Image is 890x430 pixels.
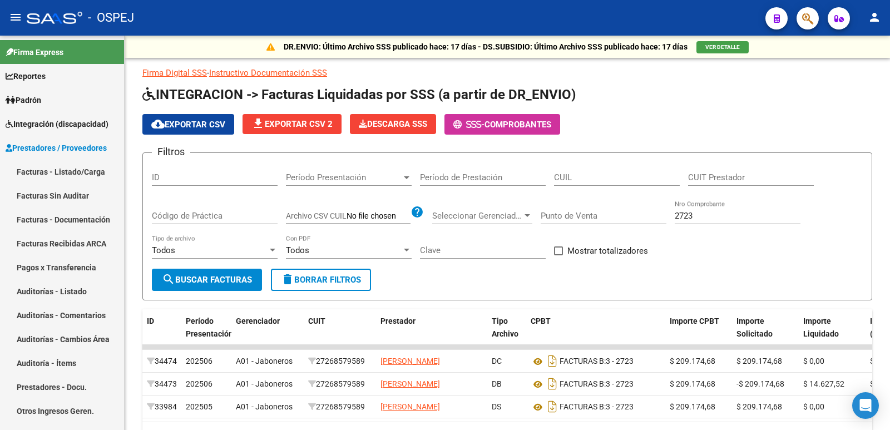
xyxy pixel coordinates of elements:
span: 202505 [186,402,212,411]
span: Prestadores / Proveedores [6,142,107,154]
span: [PERSON_NAME] [380,402,440,411]
div: 3 - 2723 [531,352,661,370]
h3: Filtros [152,144,190,160]
span: $ 209.174,68 [736,402,782,411]
div: 34473 [147,378,177,391]
span: Tipo Archivo [492,317,518,338]
div: 33984 [147,401,177,413]
span: Padrón [6,94,41,106]
button: Exportar CSV 2 [243,114,342,134]
datatable-header-cell: Período Presentación [181,309,231,358]
span: Borrar Filtros [281,275,361,285]
span: FACTURAS B: [560,380,606,389]
i: Descargar documento [545,398,560,416]
span: - [453,120,484,130]
mat-icon: file_download [251,117,265,130]
button: VER DETALLE [696,41,749,53]
span: Período Presentación [286,172,402,182]
i: Descargar documento [545,375,560,393]
span: [PERSON_NAME] [380,357,440,365]
span: Comprobantes [484,120,551,130]
span: FACTURAS B: [560,357,606,366]
span: Todos [152,245,175,255]
span: $ 0,00 [803,357,824,365]
span: Gerenciador [236,317,280,325]
span: A01 - Jaboneros [236,402,293,411]
span: Seleccionar Gerenciador [432,211,522,221]
button: Buscar Facturas [152,269,262,291]
datatable-header-cell: ID [142,309,181,358]
span: ID [147,317,154,325]
p: DR.ENVIO: Último Archivo SSS publicado hace: 17 días - DS.SUBSIDIO: Último Archivo SSS publicado ... [284,41,688,53]
p: - [142,67,872,79]
span: Descarga SSS [359,119,427,129]
span: 202506 [186,357,212,365]
mat-icon: cloud_download [151,117,165,131]
span: $ 0,00 [803,402,824,411]
datatable-header-cell: Gerenciador [231,309,304,358]
span: $ 14.627,52 [803,379,844,388]
span: Todos [286,245,309,255]
div: Open Intercom Messenger [852,392,879,419]
span: CPBT [531,317,551,325]
a: Firma Digital SSS [142,68,207,78]
span: A01 - Jaboneros [236,379,293,388]
div: 3 - 2723 [531,398,661,416]
span: DB [492,379,502,388]
span: $ 209.174,68 [670,379,715,388]
span: VER DETALLE [705,44,740,50]
span: Buscar Facturas [162,275,252,285]
span: -$ 209.174,68 [736,379,784,388]
input: Archivo CSV CUIL [347,211,411,221]
div: 27268579589 [308,401,372,413]
span: A01 - Jaboneros [236,357,293,365]
span: Importe Solicitado [736,317,773,338]
app-download-masive: Descarga masiva de comprobantes (adjuntos) [350,114,436,135]
datatable-header-cell: Importe Solicitado [732,309,799,358]
span: Integración (discapacidad) [6,118,108,130]
datatable-header-cell: CUIT [304,309,376,358]
span: $ 209.174,68 [670,357,715,365]
span: CUIT [308,317,325,325]
span: Firma Express [6,46,63,58]
span: $ 209.174,68 [736,357,782,365]
datatable-header-cell: Importe CPBT [665,309,732,358]
span: $ 209.174,68 [670,402,715,411]
button: Borrar Filtros [271,269,371,291]
mat-icon: help [411,205,424,219]
i: Descargar documento [545,352,560,370]
div: 27268579589 [308,355,372,368]
mat-icon: delete [281,273,294,286]
span: Exportar CSV 2 [251,119,333,129]
a: Instructivo Documentación SSS [209,68,327,78]
button: -Comprobantes [444,114,560,135]
span: Archivo CSV CUIL [286,211,347,220]
datatable-header-cell: Prestador [376,309,487,358]
span: Período Presentación [186,317,233,338]
button: Exportar CSV [142,114,234,135]
span: Exportar CSV [151,120,225,130]
button: Descarga SSS [350,114,436,134]
span: - OSPEJ [88,6,134,30]
div: 3 - 2723 [531,375,661,393]
span: Importe Liquidado [803,317,839,338]
datatable-header-cell: Importe Liquidado [799,309,866,358]
span: INTEGRACION -> Facturas Liquidadas por SSS (a partir de DR_ENVIO) [142,87,576,102]
span: 202506 [186,379,212,388]
span: Reportes [6,70,46,82]
div: 27268579589 [308,378,372,391]
mat-icon: person [868,11,881,24]
datatable-header-cell: Tipo Archivo [487,309,526,358]
span: FACTURAS B: [560,403,606,412]
span: Mostrar totalizadores [567,244,648,258]
mat-icon: search [162,273,175,286]
span: [PERSON_NAME] [380,379,440,388]
mat-icon: menu [9,11,22,24]
datatable-header-cell: CPBT [526,309,665,358]
span: Importe CPBT [670,317,719,325]
div: 34474 [147,355,177,368]
span: DC [492,357,502,365]
span: Prestador [380,317,416,325]
span: DS [492,402,501,411]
